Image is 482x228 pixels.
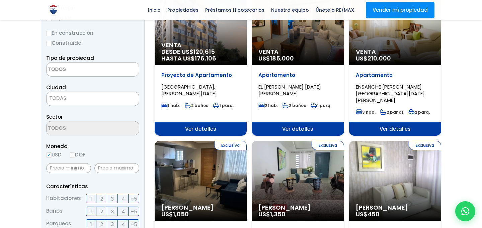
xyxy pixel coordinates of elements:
[408,109,430,115] span: 2 parq.
[258,103,278,108] span: 2 hab.
[161,55,240,62] span: HASTA US$
[258,210,286,218] span: US$
[46,194,81,203] span: Habitaciones
[258,83,321,97] span: EL [PERSON_NAME] [DATE][PERSON_NAME]
[46,150,62,159] label: USD
[70,150,86,159] label: DOP
[46,182,139,191] p: Características
[46,84,66,91] span: Ciudad
[46,29,139,37] label: En construcción
[161,204,240,211] span: [PERSON_NAME]
[193,47,215,56] span: 120,615
[270,54,294,63] span: 185,000
[46,163,91,173] input: Precio mínimo
[258,54,294,63] span: US$
[145,5,164,15] span: Inicio
[131,207,137,216] span: +5
[270,210,286,218] span: 1,350
[356,54,391,63] span: US$
[46,113,63,120] span: Sector
[161,103,180,108] span: 1 hab.
[47,63,111,77] textarea: Search
[356,72,434,79] p: Apartamento
[366,2,434,18] a: Vender mi propiedad
[90,207,92,216] span: 1
[161,83,217,97] span: [GEOGRAPHIC_DATA], [PERSON_NAME][DATE]
[356,83,425,104] span: ENSANCHE [PERSON_NAME][GEOGRAPHIC_DATA][DATE][PERSON_NAME]
[214,141,247,150] span: Exclusiva
[46,92,139,106] span: TODAS
[122,207,125,216] span: 4
[46,31,52,36] input: En construcción
[47,94,139,103] span: TODAS
[164,5,202,15] span: Propiedades
[46,207,63,216] span: Baños
[258,48,337,55] span: Venta
[100,195,103,203] span: 2
[90,195,92,203] span: 1
[46,142,139,150] span: Moneda
[47,121,111,136] textarea: Search
[356,210,380,218] span: US$
[173,210,189,218] span: 1,050
[161,48,240,62] span: DESDE US$
[161,210,189,218] span: US$
[349,122,441,136] span: Ver detalles
[111,207,114,216] span: 3
[46,39,139,47] label: Construida
[283,103,306,108] span: 2 baños
[356,109,376,115] span: 3 hab.
[258,204,337,211] span: [PERSON_NAME]
[368,210,380,218] span: 450
[46,41,52,46] input: Construida
[131,195,137,203] span: +5
[368,54,391,63] span: 210,000
[268,5,312,15] span: Nuestro equipo
[122,195,125,203] span: 4
[48,4,59,16] img: Logo de REMAX
[49,95,66,102] span: TODAS
[161,72,240,79] p: Proyecto de Apartamento
[94,163,139,173] input: Precio máximo
[258,72,337,79] p: Apartamento
[213,103,234,108] span: 1 parq.
[380,109,404,115] span: 2 baños
[409,141,441,150] span: Exclusiva
[312,5,357,15] span: Únete a RE/MAX
[356,204,434,211] span: [PERSON_NAME]
[312,141,344,150] span: Exclusiva
[185,103,208,108] span: 2 baños
[356,48,434,55] span: Venta
[161,42,240,48] span: Venta
[46,152,52,158] input: USD
[111,195,114,203] span: 3
[100,207,103,216] span: 2
[46,54,94,62] span: Tipo de propiedad
[70,152,75,158] input: DOP
[252,122,344,136] span: Ver detalles
[202,5,268,15] span: Préstamos Hipotecarios
[311,103,331,108] span: 1 parq.
[155,122,247,136] span: Ver detalles
[195,54,216,63] span: 176,106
